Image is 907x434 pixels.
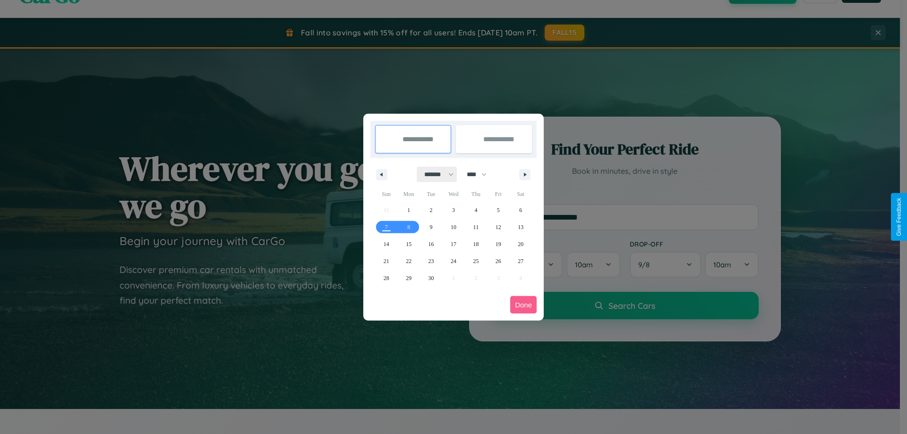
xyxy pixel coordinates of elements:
[428,236,434,253] span: 16
[430,202,433,219] span: 2
[510,187,532,202] span: Sat
[442,253,464,270] button: 24
[407,202,410,219] span: 1
[451,236,456,253] span: 17
[397,270,419,287] button: 29
[487,236,509,253] button: 19
[510,253,532,270] button: 27
[473,236,479,253] span: 18
[384,270,389,287] span: 28
[375,236,397,253] button: 14
[430,219,433,236] span: 9
[406,270,411,287] span: 29
[442,236,464,253] button: 17
[518,253,523,270] span: 27
[510,236,532,253] button: 20
[474,202,477,219] span: 4
[496,219,501,236] span: 12
[519,202,522,219] span: 6
[465,219,487,236] button: 11
[451,219,456,236] span: 10
[420,253,442,270] button: 23
[896,198,902,236] div: Give Feedback
[451,253,456,270] span: 24
[473,253,479,270] span: 25
[465,187,487,202] span: Thu
[510,219,532,236] button: 13
[406,253,411,270] span: 22
[465,253,487,270] button: 25
[420,202,442,219] button: 2
[420,187,442,202] span: Tue
[487,202,509,219] button: 5
[420,270,442,287] button: 30
[397,187,419,202] span: Mon
[375,253,397,270] button: 21
[442,202,464,219] button: 3
[442,219,464,236] button: 10
[487,253,509,270] button: 26
[510,202,532,219] button: 6
[375,219,397,236] button: 7
[384,253,389,270] span: 21
[487,219,509,236] button: 12
[428,270,434,287] span: 30
[428,253,434,270] span: 23
[465,236,487,253] button: 18
[397,253,419,270] button: 22
[497,202,500,219] span: 5
[496,253,501,270] span: 26
[420,236,442,253] button: 16
[442,187,464,202] span: Wed
[518,236,523,253] span: 20
[385,219,388,236] span: 7
[406,236,411,253] span: 15
[452,202,455,219] span: 3
[518,219,523,236] span: 13
[465,202,487,219] button: 4
[420,219,442,236] button: 9
[397,202,419,219] button: 1
[375,187,397,202] span: Sun
[375,270,397,287] button: 28
[397,219,419,236] button: 8
[510,296,537,314] button: Done
[473,219,479,236] span: 11
[384,236,389,253] span: 14
[397,236,419,253] button: 15
[407,219,410,236] span: 8
[496,236,501,253] span: 19
[487,187,509,202] span: Fri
